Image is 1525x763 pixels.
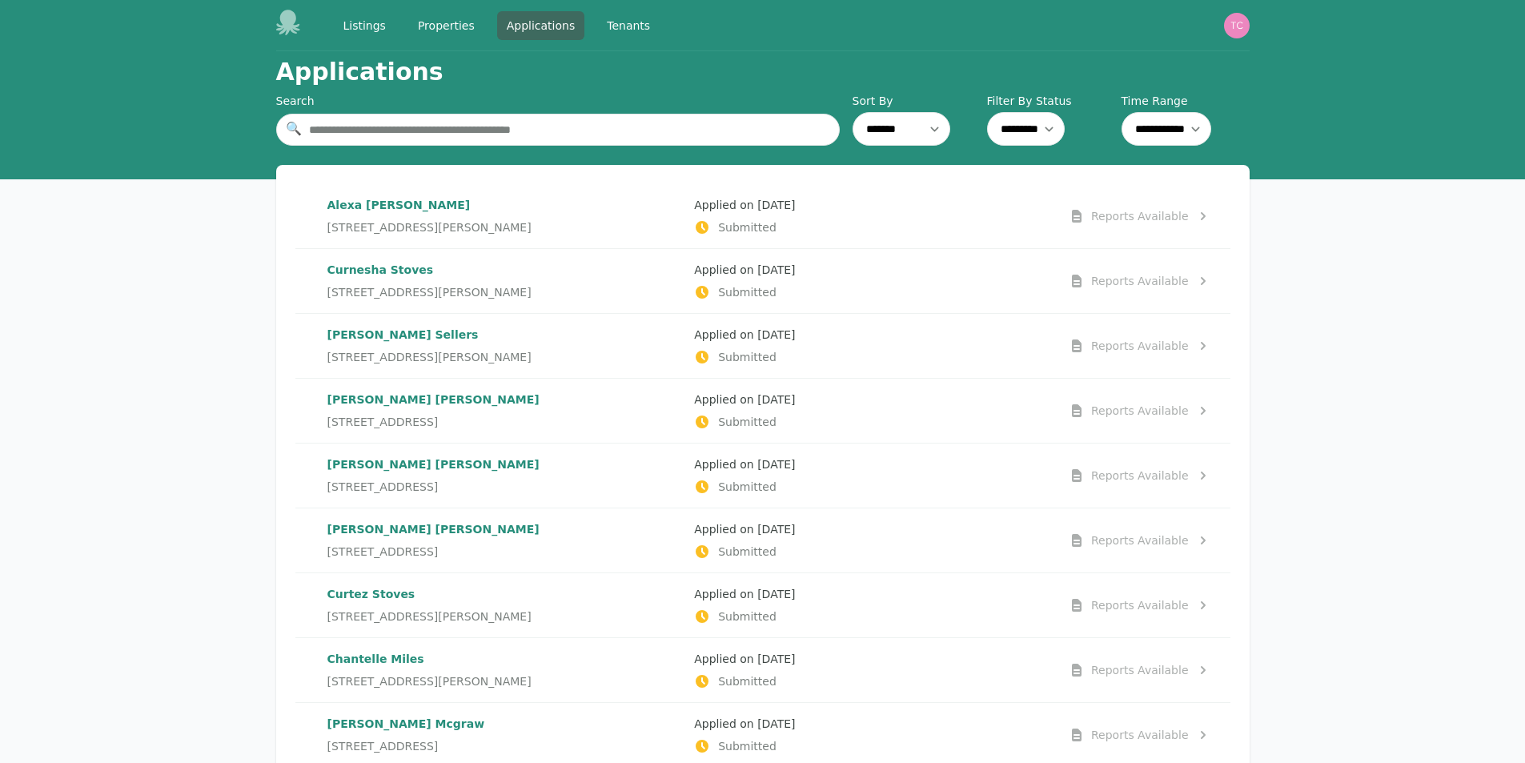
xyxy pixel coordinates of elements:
[327,586,682,602] p: Curtez Stoves
[327,327,682,343] p: [PERSON_NAME] Sellers
[1091,338,1189,354] div: Reports Available
[694,738,1049,754] p: Submitted
[295,573,1230,637] a: Curtez Stoves[STREET_ADDRESS][PERSON_NAME]Applied on [DATE]SubmittedReports Available
[327,716,682,732] p: [PERSON_NAME] Mcgraw
[327,414,439,430] span: [STREET_ADDRESS]
[408,11,484,40] a: Properties
[334,11,395,40] a: Listings
[327,738,439,754] span: [STREET_ADDRESS]
[327,608,532,624] span: [STREET_ADDRESS][PERSON_NAME]
[327,521,682,537] p: [PERSON_NAME] [PERSON_NAME]
[694,392,1049,408] p: Applied on
[694,414,1049,430] p: Submitted
[1091,597,1189,613] div: Reports Available
[327,456,682,472] p: [PERSON_NAME] [PERSON_NAME]
[327,349,532,365] span: [STREET_ADDRESS][PERSON_NAME]
[327,673,532,689] span: [STREET_ADDRESS][PERSON_NAME]
[327,479,439,495] span: [STREET_ADDRESS]
[757,199,795,211] time: [DATE]
[497,11,585,40] a: Applications
[694,521,1049,537] p: Applied on
[1091,662,1189,678] div: Reports Available
[694,219,1049,235] p: Submitted
[694,608,1049,624] p: Submitted
[694,456,1049,472] p: Applied on
[295,508,1230,572] a: [PERSON_NAME] [PERSON_NAME][STREET_ADDRESS]Applied on [DATE]SubmittedReports Available
[295,249,1230,313] a: Curnesha Stoves[STREET_ADDRESS][PERSON_NAME]Applied on [DATE]SubmittedReports Available
[295,314,1230,378] a: [PERSON_NAME] Sellers[STREET_ADDRESS][PERSON_NAME]Applied on [DATE]SubmittedReports Available
[694,716,1049,732] p: Applied on
[694,651,1049,667] p: Applied on
[1122,93,1250,109] label: Time Range
[757,458,795,471] time: [DATE]
[694,327,1049,343] p: Applied on
[327,651,682,667] p: Chantelle Miles
[327,262,682,278] p: Curnesha Stoves
[1091,727,1189,743] div: Reports Available
[757,523,795,536] time: [DATE]
[694,544,1049,560] p: Submitted
[1091,273,1189,289] div: Reports Available
[295,638,1230,702] a: Chantelle Miles[STREET_ADDRESS][PERSON_NAME]Applied on [DATE]SubmittedReports Available
[694,349,1049,365] p: Submitted
[757,328,795,341] time: [DATE]
[757,653,795,665] time: [DATE]
[327,197,682,213] p: Alexa [PERSON_NAME]
[987,93,1115,109] label: Filter By Status
[853,93,981,109] label: Sort By
[694,586,1049,602] p: Applied on
[1091,532,1189,548] div: Reports Available
[757,588,795,600] time: [DATE]
[694,673,1049,689] p: Submitted
[1091,208,1189,224] div: Reports Available
[757,393,795,406] time: [DATE]
[694,284,1049,300] p: Submitted
[327,392,682,408] p: [PERSON_NAME] [PERSON_NAME]
[327,219,532,235] span: [STREET_ADDRESS][PERSON_NAME]
[1091,468,1189,484] div: Reports Available
[694,197,1049,213] p: Applied on
[757,263,795,276] time: [DATE]
[757,717,795,730] time: [DATE]
[597,11,660,40] a: Tenants
[276,58,443,86] h1: Applications
[327,284,532,300] span: [STREET_ADDRESS][PERSON_NAME]
[694,479,1049,495] p: Submitted
[327,544,439,560] span: [STREET_ADDRESS]
[295,444,1230,508] a: [PERSON_NAME] [PERSON_NAME][STREET_ADDRESS]Applied on [DATE]SubmittedReports Available
[295,379,1230,443] a: [PERSON_NAME] [PERSON_NAME][STREET_ADDRESS]Applied on [DATE]SubmittedReports Available
[276,93,840,109] div: Search
[1091,403,1189,419] div: Reports Available
[694,262,1049,278] p: Applied on
[295,184,1230,248] a: Alexa [PERSON_NAME][STREET_ADDRESS][PERSON_NAME]Applied on [DATE]SubmittedReports Available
